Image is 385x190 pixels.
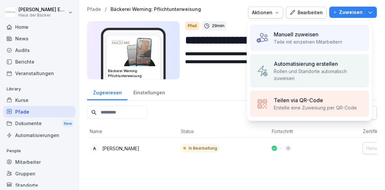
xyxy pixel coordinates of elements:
p: 29 min [212,23,224,29]
h3: Bäckerei Werning: Pflichtunterweisung [108,69,159,78]
div: A [90,144,99,153]
a: Kurse [3,94,75,106]
p: Automatisierung erstellen [274,60,338,68]
div: Bearbeiten [290,9,323,16]
img: assign_qrCode.svg [256,97,268,110]
a: Gruppen [3,168,75,179]
p: Rollen und Standorte automatisch zuweisen [274,68,363,82]
p: / [105,7,107,12]
p: Teile mit einzelnen Mitarbeitern [274,38,342,45]
a: Pfade [87,7,101,12]
a: DokumenteNew [3,118,75,130]
a: Berichte [3,56,75,68]
button: Aktionen [248,7,283,19]
p: Erstelle eine Zuweisung per QR-Code [274,104,357,111]
p: In Bearbeitung [189,145,217,151]
p: [PERSON_NAME] Ehlerding [19,7,67,13]
div: Pfad [185,22,199,30]
a: News [3,33,75,44]
a: Bäckerei Werning: Pflichtunterweisung [111,7,201,12]
p: Teilen via QR-Code [274,96,323,104]
p: Haus der Bäcker [19,13,67,18]
a: Einstellungen [127,83,171,100]
img: assign_manual.svg [256,31,268,44]
p: [PERSON_NAME] [102,145,139,152]
a: Audits [3,44,75,56]
a: Pfade [3,106,75,118]
div: New [62,120,73,127]
a: Veranstaltungen [3,68,75,79]
p: People [3,146,75,156]
a: Zugewiesen [87,83,127,100]
img: assign_automation.svg [256,65,268,77]
button: Zuweisen [329,7,377,18]
th: Name [87,125,178,138]
div: Aktionen [252,9,280,16]
p: Library [3,84,75,94]
p: Zuweisen [339,9,363,16]
button: Bearbeiten [286,7,327,19]
a: Automatisierungen [3,129,75,141]
th: Status [178,125,269,138]
img: n8muqcqrdacq5ccnjomp14z2.png [108,37,159,66]
a: Mitarbeiter [3,156,75,168]
th: Fortschritt [269,125,360,138]
div: Dokumente [3,118,75,130]
a: Home [3,21,75,33]
p: Manuell zuweisen [274,30,318,38]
